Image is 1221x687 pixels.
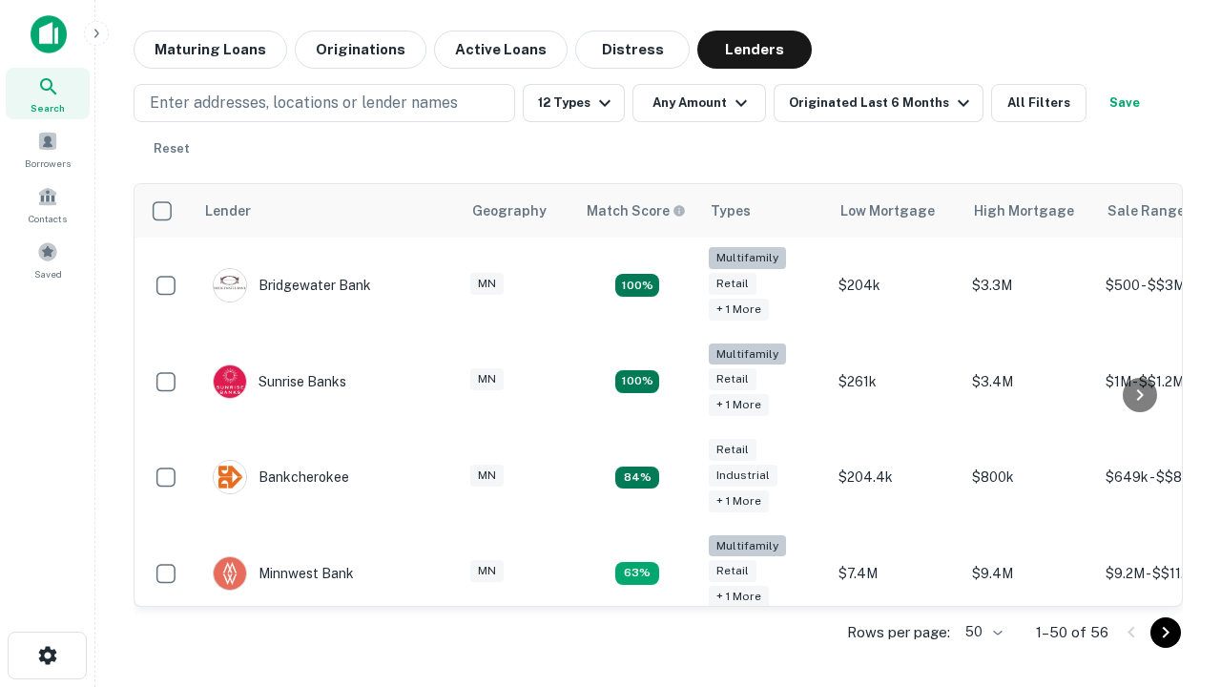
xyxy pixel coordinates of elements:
td: $261k [829,334,962,430]
div: Types [711,199,751,222]
span: Search [31,100,65,115]
img: picture [214,461,246,493]
h6: Match Score [587,200,682,221]
div: Multifamily [709,247,786,269]
img: picture [214,557,246,590]
div: Retail [709,273,756,295]
div: Sale Range [1107,199,1185,222]
td: $204.4k [829,429,962,526]
td: $3.3M [962,238,1096,334]
button: Lenders [697,31,812,69]
div: Matching Properties: 8, hasApolloMatch: undefined [615,467,659,489]
div: Multifamily [709,343,786,365]
div: Minnwest Bank [213,556,354,591]
button: Any Amount [632,84,766,122]
button: Distress [575,31,690,69]
div: High Mortgage [974,199,1074,222]
iframe: Chat Widget [1126,473,1221,565]
div: Industrial [709,465,777,487]
div: Retail [709,368,756,390]
div: Lender [205,199,251,222]
a: Search [6,68,90,119]
p: Enter addresses, locations or lender names [150,92,458,114]
td: $3.4M [962,334,1096,430]
div: Capitalize uses an advanced AI algorithm to match your search with the best lender. The match sco... [587,200,686,221]
div: Low Mortgage [840,199,935,222]
th: Lender [194,184,461,238]
button: Enter addresses, locations or lender names [134,84,515,122]
div: + 1 more [709,490,769,512]
div: Matching Properties: 17, hasApolloMatch: undefined [615,274,659,297]
td: $800k [962,429,1096,526]
span: Contacts [29,211,67,226]
div: Retail [709,439,756,461]
th: Low Mortgage [829,184,962,238]
div: MN [470,560,504,582]
button: 12 Types [523,84,625,122]
td: $7.4M [829,526,962,622]
div: Bridgewater Bank [213,268,371,302]
div: Geography [472,199,547,222]
div: Matching Properties: 11, hasApolloMatch: undefined [615,370,659,393]
p: 1–50 of 56 [1036,621,1108,644]
p: Rows per page: [847,621,950,644]
button: Go to next page [1150,617,1181,648]
a: Borrowers [6,123,90,175]
button: Originated Last 6 Months [774,84,983,122]
div: Multifamily [709,535,786,557]
div: Retail [709,560,756,582]
a: Saved [6,234,90,285]
div: + 1 more [709,394,769,416]
button: All Filters [991,84,1086,122]
img: picture [214,365,246,398]
div: Bankcherokee [213,460,349,494]
td: $204k [829,238,962,334]
div: Originated Last 6 Months [789,92,975,114]
button: Originations [295,31,426,69]
img: capitalize-icon.png [31,15,67,53]
div: + 1 more [709,299,769,321]
img: picture [214,269,246,302]
div: MN [470,368,504,390]
div: + 1 more [709,586,769,608]
div: Matching Properties: 6, hasApolloMatch: undefined [615,562,659,585]
button: Maturing Loans [134,31,287,69]
div: 50 [958,618,1005,646]
th: High Mortgage [962,184,1096,238]
td: $9.4M [962,526,1096,622]
span: Borrowers [25,156,71,171]
th: Geography [461,184,575,238]
a: Contacts [6,178,90,230]
div: MN [470,273,504,295]
div: Sunrise Banks [213,364,346,399]
button: Reset [141,130,202,168]
div: MN [470,465,504,487]
span: Saved [34,266,62,281]
th: Types [699,184,829,238]
button: Active Loans [434,31,568,69]
th: Capitalize uses an advanced AI algorithm to match your search with the best lender. The match sco... [575,184,699,238]
button: Save your search to get updates of matches that match your search criteria. [1094,84,1155,122]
